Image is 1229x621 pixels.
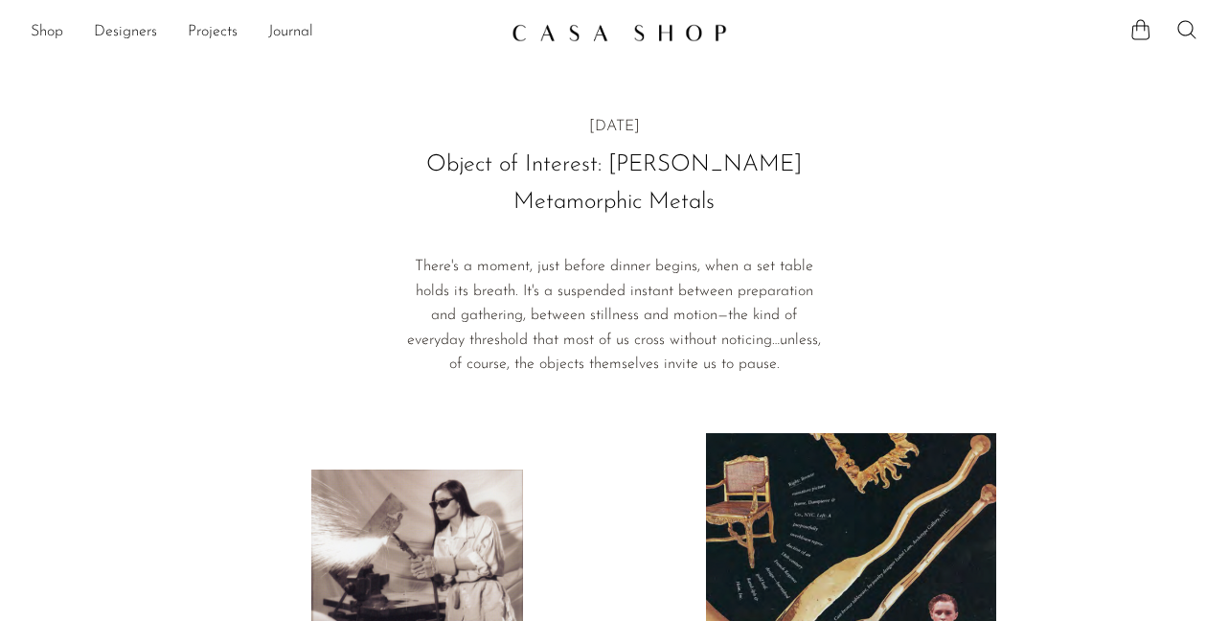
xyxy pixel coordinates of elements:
[405,115,823,140] p: [DATE]
[31,16,496,49] ul: NEW HEADER MENU
[31,16,496,49] nav: Desktop navigation
[405,147,823,220] h2: Object of Interest: [PERSON_NAME] Metamorphic Metals
[405,255,823,378] p: There's a moment, just before dinner begins, when a set table holds its breath. It's a suspended ...
[188,20,238,45] a: Projects
[94,20,157,45] a: Designers
[268,20,313,45] a: Journal
[31,20,63,45] a: Shop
